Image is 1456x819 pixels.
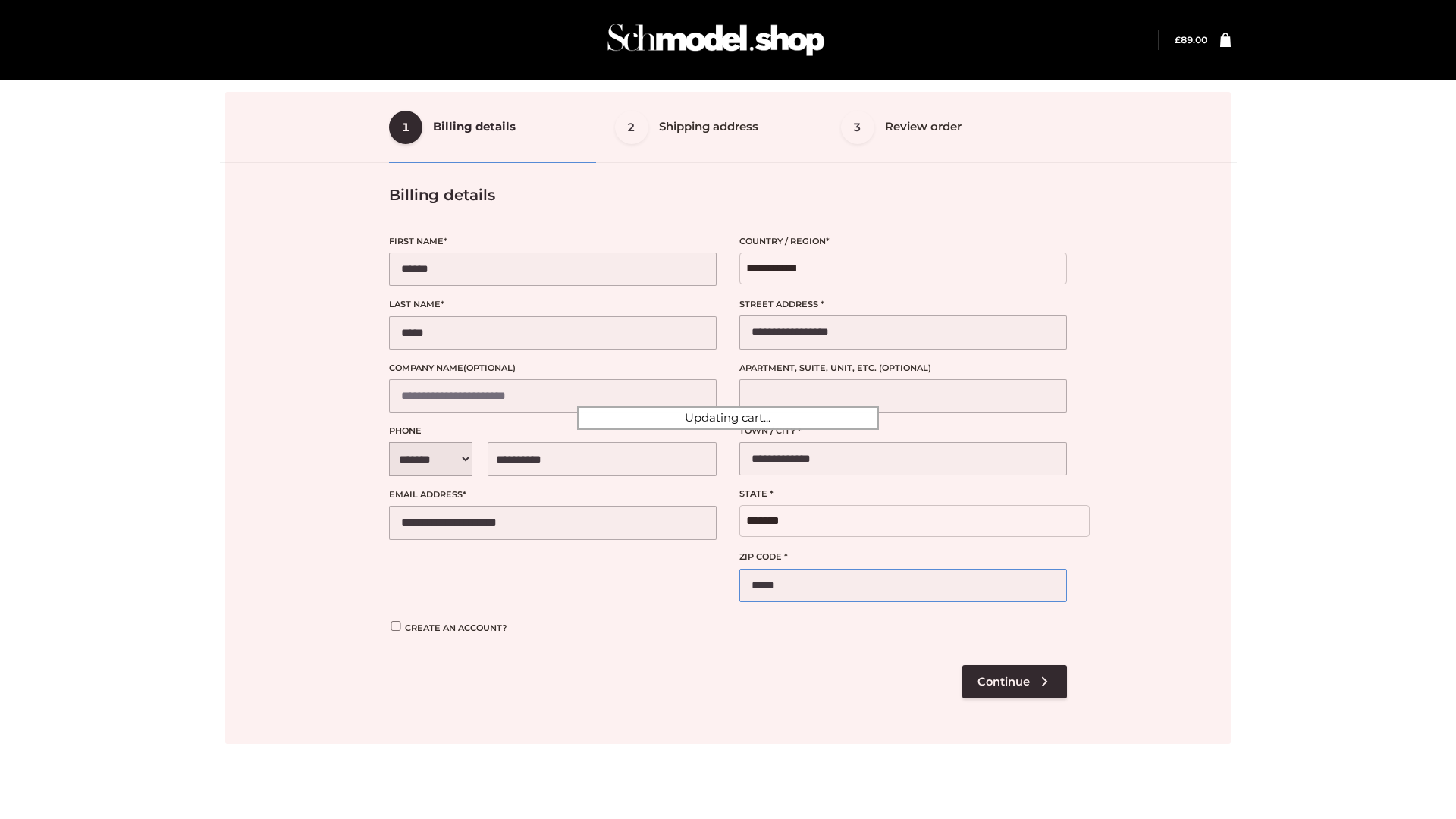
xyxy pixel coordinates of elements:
bdi: 89.00 [1175,34,1207,45]
div: Updating cart... [577,406,879,430]
img: Schmodel Admin 964 [602,10,830,70]
span: £ [1175,34,1181,45]
a: £89.00 [1175,34,1207,45]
